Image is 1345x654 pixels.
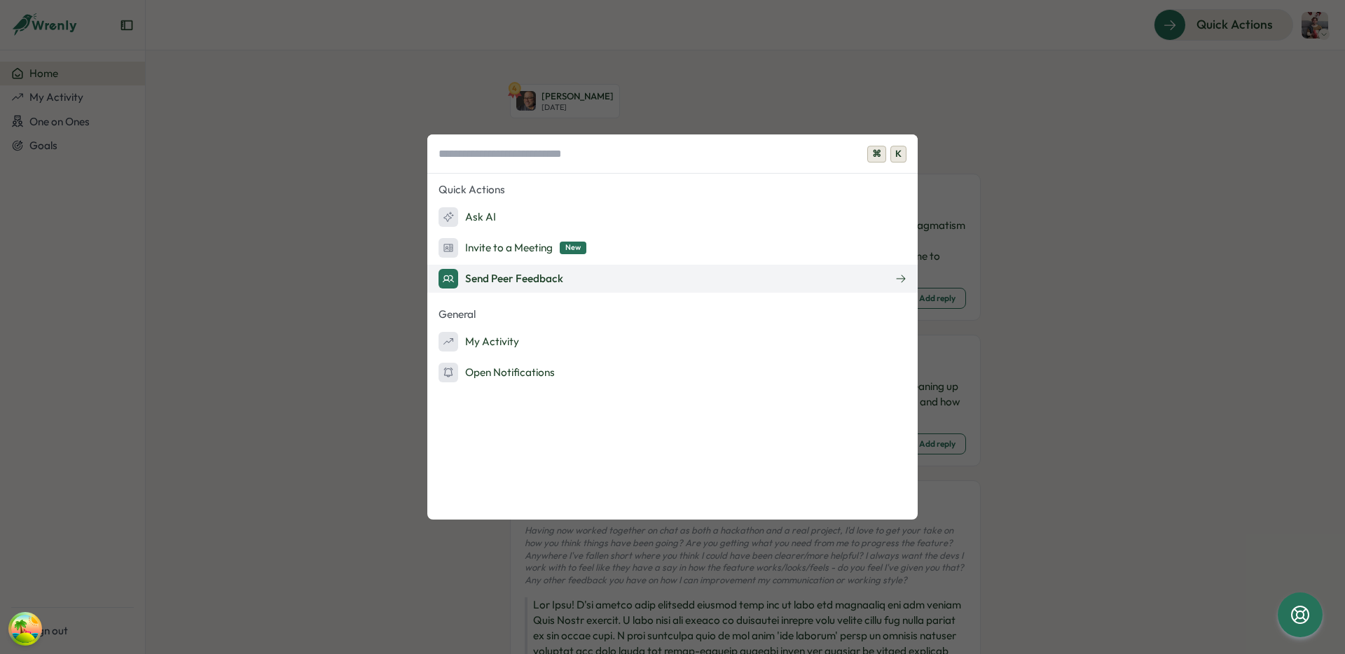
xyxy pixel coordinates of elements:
[427,203,918,231] button: Ask AI
[11,615,39,643] button: Open Tanstack query devtools
[427,265,918,293] button: Send Peer Feedback
[867,146,886,162] span: ⌘
[890,146,906,162] span: K
[439,332,519,352] div: My Activity
[427,234,918,262] button: Invite to a MeetingNew
[439,269,563,288] div: Send Peer Feedback
[439,207,496,227] div: Ask AI
[427,304,918,325] p: General
[560,242,586,253] span: New
[439,238,586,258] div: Invite to a Meeting
[439,363,555,382] div: Open Notifications
[427,328,918,356] button: My Activity
[427,359,918,387] button: Open Notifications
[427,179,918,200] p: Quick Actions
